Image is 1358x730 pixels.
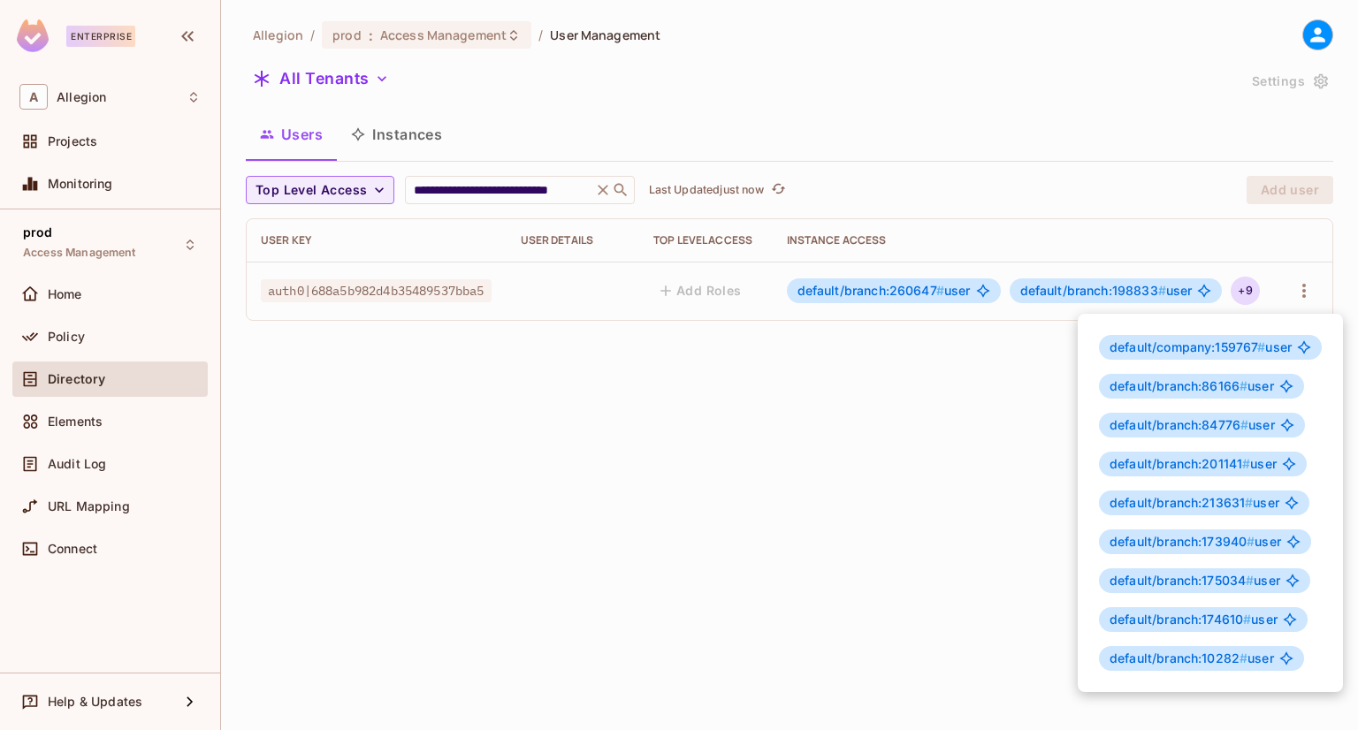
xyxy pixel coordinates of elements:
[1110,495,1253,510] span: default/branch:213631
[1110,650,1247,665] span: default/branch:10282
[1110,378,1247,393] span: default/branch:86166
[1243,612,1251,627] span: #
[1110,534,1255,549] span: default/branch:173940
[1245,495,1253,510] span: #
[1246,573,1254,588] span: #
[1247,534,1255,549] span: #
[1110,573,1254,588] span: default/branch:175034
[1240,378,1247,393] span: #
[1110,339,1265,354] span: default/company:159767
[1240,650,1247,665] span: #
[1110,496,1279,510] span: user
[1110,456,1250,471] span: default/branch:201141
[1110,535,1281,549] span: user
[1110,340,1292,354] span: user
[1110,612,1251,627] span: default/branch:174610
[1257,339,1265,354] span: #
[1110,457,1277,471] span: user
[1110,574,1280,588] span: user
[1110,417,1248,432] span: default/branch:84776
[1110,418,1275,432] span: user
[1110,612,1278,627] span: user
[1110,651,1274,665] span: user
[1240,417,1248,432] span: #
[1110,379,1274,393] span: user
[1242,456,1250,471] span: #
